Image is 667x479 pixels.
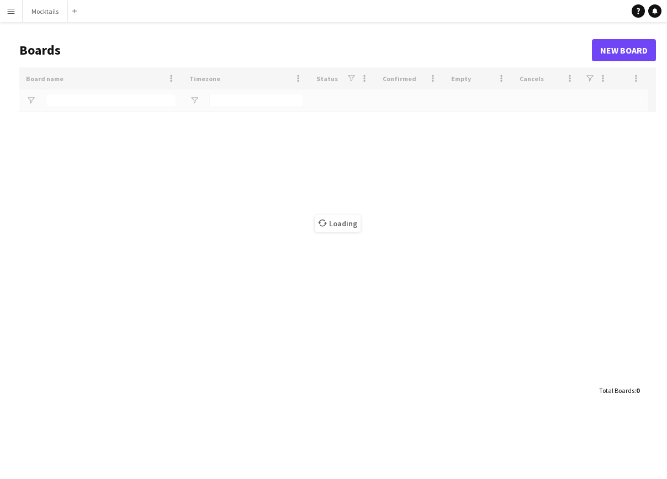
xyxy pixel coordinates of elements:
[636,386,639,395] span: 0
[23,1,68,22] button: Mocktails
[19,42,592,58] h1: Boards
[592,39,656,61] a: New Board
[599,380,639,401] div: :
[315,215,361,232] span: Loading
[599,386,634,395] span: Total Boards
